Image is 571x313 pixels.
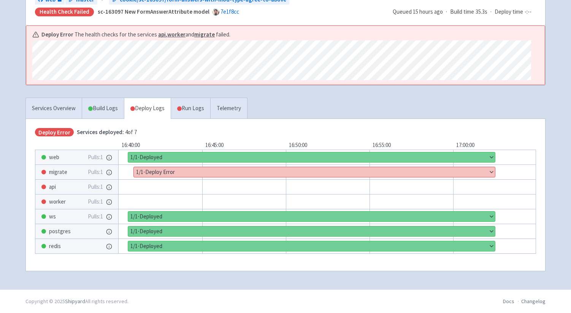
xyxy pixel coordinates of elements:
div: 16:45:00 [202,141,286,150]
span: web [49,153,59,162]
a: Run Logs [171,98,210,119]
span: Build time [450,8,474,16]
span: postgres [49,227,71,236]
span: api [49,183,56,191]
span: ws [49,212,56,221]
span: Deploy time [495,8,523,16]
span: Pulls: 1 [88,168,103,177]
b: Deploy Error [41,30,73,39]
span: Deploy Error [35,128,74,137]
span: worker [49,198,66,206]
div: Copyright © 2025 All rights reserved. [25,297,128,305]
div: Health check failed [35,8,94,16]
span: -:-- [525,8,531,16]
a: worker [167,31,186,38]
div: 16:55:00 [370,141,453,150]
a: migrate [194,31,215,38]
a: Shipyard [65,298,85,305]
span: redis [49,242,61,251]
span: 35.3s [476,8,487,16]
div: 16:50:00 [286,141,370,150]
span: Pulls: 1 [88,198,103,206]
span: Pulls: 1 [88,153,103,162]
a: 7e1f8cc [220,8,239,15]
strong: sc-163097 New FormAnswerAttribute model [98,8,209,15]
span: The health checks for the services , and failed. [75,30,230,39]
span: migrate [49,168,67,177]
span: 4 of 7 [77,128,137,137]
div: · · [393,8,536,16]
a: api [158,31,166,38]
time: 15 hours ago [413,8,443,15]
div: 17:00:00 [453,141,537,150]
span: Pulls: 1 [88,183,103,191]
div: 16:40:00 [119,141,202,150]
a: Docs [503,298,514,305]
a: Build Logs [82,98,124,119]
span: Services deployed: [77,128,124,136]
a: Telemetry [210,98,247,119]
a: Changelog [521,298,546,305]
a: Services Overview [26,98,82,119]
span: Queued [393,8,443,15]
a: Deploy Logs [124,98,171,119]
span: Pulls: 1 [88,212,103,221]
